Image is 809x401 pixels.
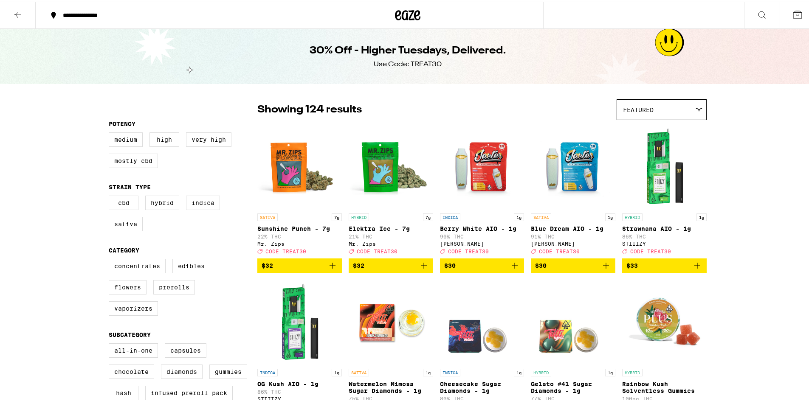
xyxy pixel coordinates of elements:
p: Blue Dream AIO - 1g [531,224,615,230]
p: Rainbow Kush Solventless Gummies [622,379,707,393]
span: CODE TREAT30 [265,247,306,252]
p: OG Kush AIO - 1g [257,379,342,386]
label: Mostly CBD [109,152,158,166]
p: 77% THC [531,394,615,400]
span: CODE TREAT30 [539,247,580,252]
img: Jeeter - Blue Dream AIO - 1g [531,123,615,208]
legend: Strain Type [109,182,151,189]
legend: Category [109,245,139,252]
span: CODE TREAT30 [357,247,397,252]
label: Diamonds [161,363,203,377]
p: SATIVA [257,212,278,219]
label: Vaporizers [109,300,158,314]
label: Infused Preroll Pack [145,384,233,398]
p: SATIVA [349,367,369,375]
button: Add to bag [440,257,524,271]
label: Concentrates [109,257,166,272]
p: Strawnana AIO - 1g [622,224,707,230]
p: INDICA [440,212,460,219]
label: Medium [109,131,143,145]
label: All-In-One [109,342,158,356]
span: Help [19,6,37,14]
p: Berry White AIO - 1g [440,224,524,230]
legend: Potency [109,119,135,126]
img: PLUS - Rainbow Kush Solventless Gummies [622,278,707,363]
button: Add to bag [531,257,615,271]
label: Prerolls [153,278,195,293]
label: Capsules [165,342,206,356]
img: Tutti - Gelato #41 Sugar Diamonds - 1g [531,278,615,363]
p: 7g [423,212,433,219]
p: 1g [514,367,524,375]
button: Add to bag [349,257,433,271]
p: Elektra Ice - 7g [349,224,433,230]
h1: 30% Off - Higher Tuesdays, Delivered. [310,42,506,56]
img: Mr. Zips - Elektra Ice - 7g [349,123,433,208]
span: $33 [626,261,638,267]
img: Tutti - Watermelon Mimosa Sugar Diamonds - 1g [349,278,433,363]
span: $32 [262,261,273,267]
button: Add to bag [257,257,342,271]
p: HYBRID [622,212,643,219]
span: CODE TREAT30 [448,247,489,252]
label: Chocolate [109,363,154,377]
span: Featured [623,105,654,112]
img: Tutti - Cheesecake Sugar Diamonds - 1g [440,278,524,363]
label: Flowers [109,278,147,293]
span: $32 [353,261,364,267]
p: Sunshine Punch - 7g [257,224,342,230]
label: Edibles [172,257,210,272]
p: 1g [332,367,342,375]
p: Gelato #41 Sugar Diamonds - 1g [531,379,615,393]
div: [PERSON_NAME] [440,239,524,245]
p: 100mg THC [622,394,707,400]
label: Hash [109,384,138,398]
div: Mr. Zips [349,239,433,245]
p: SATIVA [531,212,551,219]
label: Indica [186,194,220,208]
p: INDICA [257,367,278,375]
img: STIIIZY - Strawnana AIO - 1g [622,123,707,208]
p: HYBRID [622,367,643,375]
div: STIIIZY [257,395,342,400]
span: $30 [535,261,547,267]
p: 80% THC [440,394,524,400]
p: Showing 124 results [257,101,362,115]
label: CBD [109,194,138,208]
p: 86% THC [622,232,707,238]
p: Watermelon Mimosa Sugar Diamonds - 1g [349,379,433,393]
label: Hybrid [145,194,179,208]
p: 21% THC [349,232,433,238]
p: 7g [332,212,342,219]
div: STIIIZY [622,239,707,245]
p: 1g [605,367,615,375]
label: High [149,131,179,145]
label: Sativa [109,215,143,230]
p: 1g [605,212,615,219]
label: Very High [186,131,231,145]
a: Open page for Blue Dream AIO - 1g from Jeeter [531,123,615,257]
p: 1g [423,367,433,375]
div: [PERSON_NAME] [531,239,615,245]
p: 1g [696,212,707,219]
p: HYBRID [349,212,369,219]
img: Mr. Zips - Sunshine Punch - 7g [257,123,342,208]
button: Add to bag [622,257,707,271]
p: 86% THC [257,387,342,393]
legend: Subcategory [109,330,151,337]
span: CODE TREAT30 [630,247,671,252]
p: 22% THC [257,232,342,238]
p: 1g [514,212,524,219]
p: 91% THC [531,232,615,238]
div: Use Code: TREAT30 [374,58,442,67]
div: Mr. Zips [257,239,342,245]
img: Jeeter - Berry White AIO - 1g [440,123,524,208]
p: 75% THC [349,394,433,400]
a: Open page for Sunshine Punch - 7g from Mr. Zips [257,123,342,257]
label: Gummies [209,363,247,377]
p: Cheesecake Sugar Diamonds - 1g [440,379,524,393]
a: Open page for Berry White AIO - 1g from Jeeter [440,123,524,257]
img: STIIIZY - OG Kush AIO - 1g [257,278,342,363]
p: INDICA [440,367,460,375]
p: 90% THC [440,232,524,238]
